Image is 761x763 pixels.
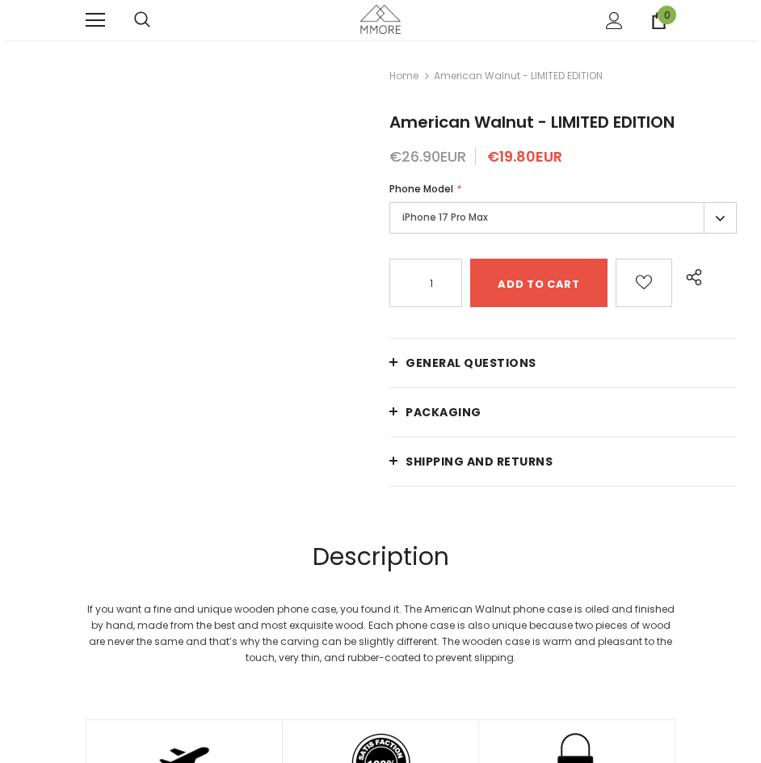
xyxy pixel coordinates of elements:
a: PACKAGING [389,388,737,436]
span: American Walnut - LIMITED EDITION [389,111,675,133]
img: MMORE Cases [360,5,401,33]
a: General Questions [389,339,737,387]
span: General Questions [406,355,536,371]
span: Description [313,539,449,574]
a: 0 [650,12,667,29]
span: Phone Model [389,182,453,196]
input: Add to cart [470,259,608,307]
a: Shipping and returns [389,437,737,486]
span: Shipping and returns [406,453,553,470]
label: iPhone 17 Pro Max [389,202,737,234]
span: 0 [658,6,676,24]
span: €26.90EUR [389,146,466,167]
span: American Walnut - LIMITED EDITION [434,66,603,86]
span: PACKAGING [406,404,481,420]
a: Home [389,66,418,86]
div: If you want a fine and unique wooden phone case, you found it. The American Walnut phone case is ... [86,601,675,666]
span: €19.80EUR [487,146,562,167]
